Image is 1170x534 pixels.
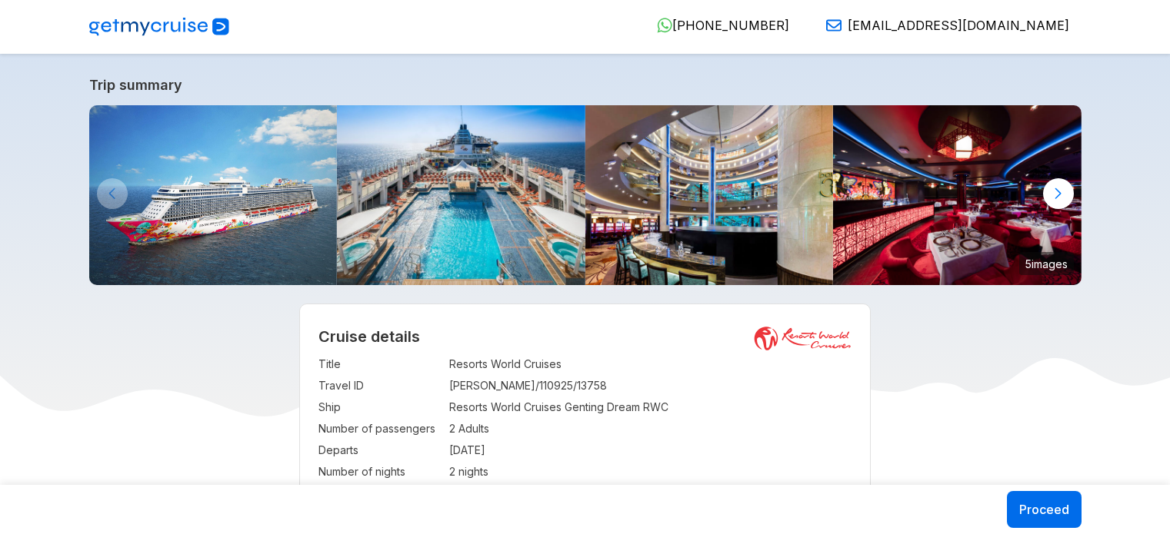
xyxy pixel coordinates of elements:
[318,353,442,375] td: Title
[449,375,852,396] td: [PERSON_NAME]/110925/13758
[1019,252,1074,275] small: 5 images
[449,353,852,375] td: Resorts World Cruises
[848,18,1069,33] span: [EMAIL_ADDRESS][DOMAIN_NAME]
[318,396,442,418] td: Ship
[442,461,449,483] td: :
[89,105,338,285] img: GentingDreambyResortsWorldCruises-KlookIndia.jpg
[89,77,1082,93] a: Trip summary
[442,418,449,439] td: :
[442,439,449,461] td: :
[442,396,449,418] td: :
[442,353,449,375] td: :
[449,461,852,483] td: 2 nights
[442,375,449,396] td: :
[318,375,442,396] td: Travel ID
[657,18,672,33] img: WhatsApp
[318,461,442,483] td: Number of nights
[318,439,442,461] td: Departs
[449,483,852,504] td: SIN
[826,18,842,33] img: Email
[672,18,789,33] span: [PHONE_NUMBER]
[449,418,852,439] td: 2 Adults
[318,483,442,504] td: Departure Port
[585,105,834,285] img: 4.jpg
[645,18,789,33] a: [PHONE_NUMBER]
[814,18,1069,33] a: [EMAIL_ADDRESS][DOMAIN_NAME]
[449,396,852,418] td: Resorts World Cruises Genting Dream RWC
[318,327,852,346] h2: Cruise details
[449,439,852,461] td: [DATE]
[318,418,442,439] td: Number of passengers
[833,105,1082,285] img: 16.jpg
[1007,491,1082,528] button: Proceed
[337,105,585,285] img: Main-Pool-800x533.jpg
[442,483,449,504] td: :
